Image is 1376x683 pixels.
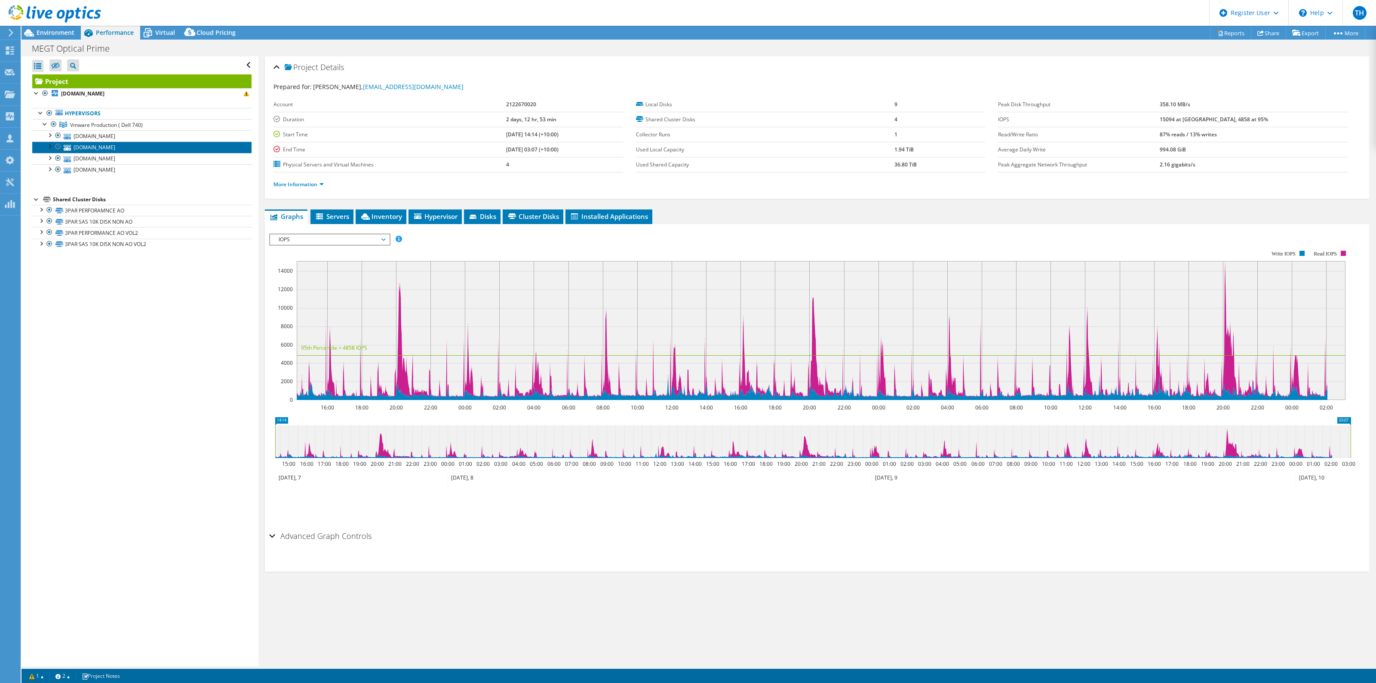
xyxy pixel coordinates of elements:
[278,267,293,274] text: 14000
[476,460,490,468] text: 02:00
[388,460,402,468] text: 21:00
[1148,404,1161,411] text: 16:00
[413,212,458,221] span: Hypervisor
[1060,460,1073,468] text: 11:00
[313,83,464,91] span: [PERSON_NAME],
[459,460,472,468] text: 01:00
[32,119,252,130] a: Vmware Production ( Dell 740)
[596,404,610,411] text: 08:00
[742,460,755,468] text: 17:00
[273,181,324,188] a: More Information
[1272,460,1285,468] text: 23:00
[23,671,50,681] a: 1
[936,460,949,468] text: 04:00
[32,130,252,142] a: [DOMAIN_NAME]
[998,130,1160,139] label: Read/Write Ratio
[360,212,402,221] span: Inventory
[975,404,989,411] text: 06:00
[493,404,506,411] text: 02:00
[355,404,369,411] text: 18:00
[1289,460,1302,468] text: 00:00
[1160,131,1217,138] b: 87% reads / 13% writes
[32,142,252,153] a: [DOMAIN_NAME]
[32,216,252,227] a: 3PAR SAS 10K DISK NON AO
[998,115,1160,124] label: IOPS
[32,74,252,88] a: Project
[734,404,747,411] text: 16:00
[688,460,702,468] text: 14:00
[371,460,384,468] text: 20:00
[795,460,808,468] text: 20:00
[321,404,334,411] text: 16:00
[301,344,367,351] text: 95th Percentile = 4858 IOPS
[1285,404,1299,411] text: 00:00
[512,460,525,468] text: 04:00
[1353,6,1367,20] span: TH
[1272,251,1296,257] text: Write IOPS
[1201,460,1214,468] text: 19:00
[1236,460,1250,468] text: 21:00
[883,460,896,468] text: 01:00
[759,460,773,468] text: 18:00
[653,460,666,468] text: 12:00
[998,145,1160,154] label: Average Daily Write
[724,460,737,468] text: 16:00
[894,146,914,153] b: 1.94 TiB
[1007,460,1020,468] text: 08:00
[1299,9,1307,17] svg: \n
[494,460,507,468] text: 03:00
[1254,460,1267,468] text: 22:00
[290,396,293,403] text: 0
[600,460,614,468] text: 09:00
[61,90,104,97] b: [DOMAIN_NAME]
[989,460,1002,468] text: 07:00
[28,44,123,53] h1: MEGT Optical Prime
[197,28,236,37] span: Cloud Pricing
[894,131,897,138] b: 1
[1112,460,1126,468] text: 14:00
[1210,26,1251,40] a: Reports
[918,460,931,468] text: 03:00
[1325,26,1365,40] a: More
[1042,460,1055,468] text: 10:00
[570,212,648,221] span: Installed Applications
[1044,404,1057,411] text: 10:00
[1286,26,1326,40] a: Export
[1183,460,1197,468] text: 18:00
[636,100,894,109] label: Local Disks
[636,145,894,154] label: Used Local Capacity
[1324,460,1338,468] text: 02:00
[468,212,496,221] span: Disks
[281,341,293,348] text: 6000
[527,404,541,411] text: 04:00
[971,460,985,468] text: 06:00
[872,404,885,411] text: 00:00
[363,83,464,91] a: [EMAIL_ADDRESS][DOMAIN_NAME]
[32,164,252,175] a: [DOMAIN_NAME]
[1219,460,1232,468] text: 20:00
[1113,404,1127,411] text: 14:00
[636,160,894,169] label: Used Shared Capacity
[318,460,331,468] text: 17:00
[70,121,143,129] span: Vmware Production ( Dell 740)
[424,404,437,411] text: 22:00
[278,286,293,293] text: 12000
[273,160,506,169] label: Physical Servers and Virtual Machines
[32,239,252,250] a: 3PAR SAS 10K DISK NON AO VOL2
[1160,116,1268,123] b: 15094 at [GEOGRAPHIC_DATA], 4858 at 95%
[32,205,252,216] a: 3PAR PERFORAMNCE AO
[1314,251,1337,257] text: Read IOPS
[49,671,76,681] a: 2
[941,404,954,411] text: 04:00
[665,404,679,411] text: 12:00
[506,131,559,138] b: [DATE] 14:14 (+10:00)
[273,145,506,154] label: End Time
[506,116,556,123] b: 2 days, 12 hr, 53 min
[1216,404,1230,411] text: 20:00
[1160,146,1186,153] b: 994.08 GiB
[830,460,843,468] text: 22:00
[274,234,385,245] span: IOPS
[76,671,126,681] a: Project Notes
[282,460,295,468] text: 15:00
[1160,161,1195,168] b: 2.16 gigabits/s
